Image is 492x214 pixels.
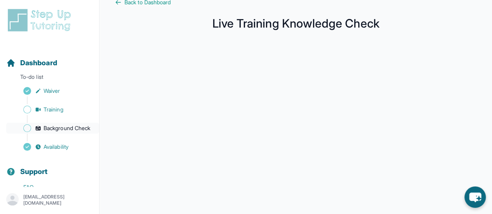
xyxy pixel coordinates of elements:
button: Support [3,154,96,180]
span: Background Check [44,124,90,132]
button: [EMAIL_ADDRESS][DOMAIN_NAME] [6,193,93,207]
a: Dashboard [6,57,57,68]
span: Training [44,106,63,113]
h1: Live Training Knowledge Check [115,19,476,28]
a: Waiver [6,85,99,96]
p: [EMAIL_ADDRESS][DOMAIN_NAME] [23,194,93,206]
button: Dashboard [3,45,96,71]
button: chat-button [464,186,486,208]
a: Background Check [6,123,99,134]
span: Waiver [44,87,60,95]
p: To-do list [3,73,96,84]
a: Availability [6,141,99,152]
span: Dashboard [20,57,57,68]
a: FAQ [6,182,99,193]
img: logo [6,8,75,33]
span: Availability [44,143,68,151]
span: Support [20,166,48,177]
a: Training [6,104,99,115]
